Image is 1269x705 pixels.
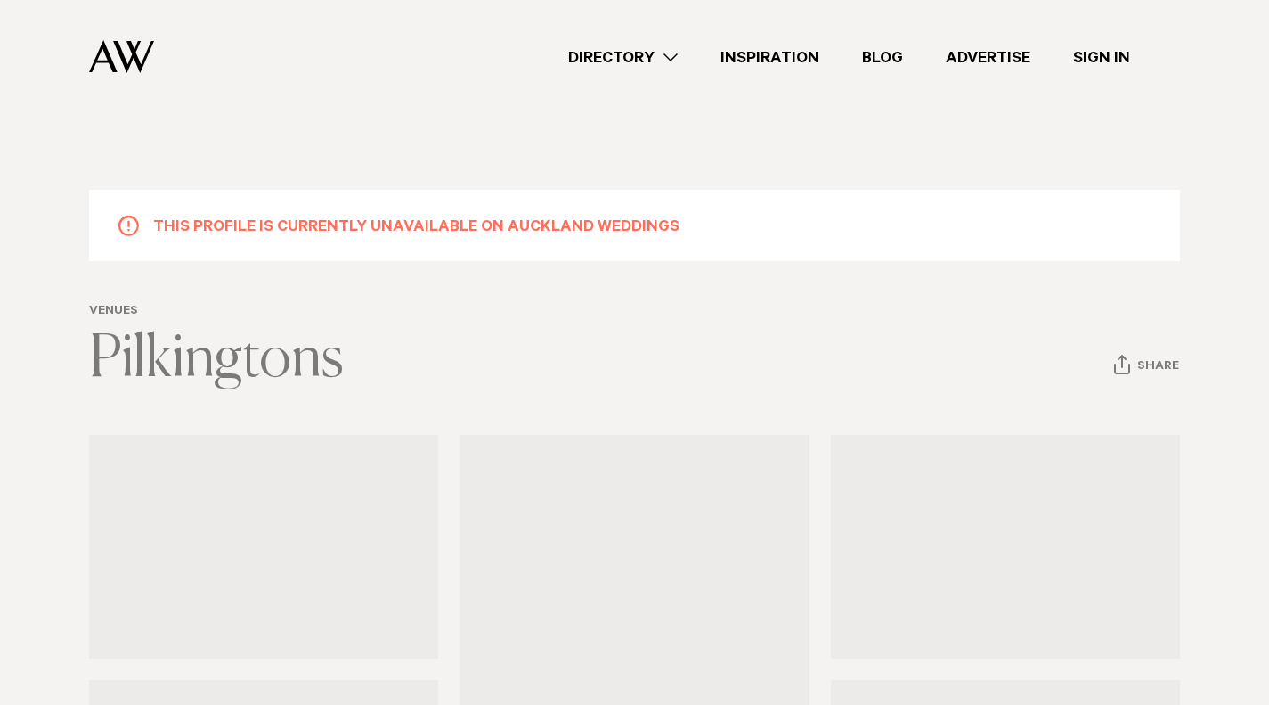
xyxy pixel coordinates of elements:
[1052,45,1151,70] a: Sign In
[89,40,154,73] img: Auckland Weddings Logo
[924,45,1052,70] a: Advertise
[547,45,699,70] a: Directory
[699,45,841,70] a: Inspiration
[841,45,924,70] a: Blog
[153,214,679,237] h5: This profile is currently unavailable on Auckland Weddings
